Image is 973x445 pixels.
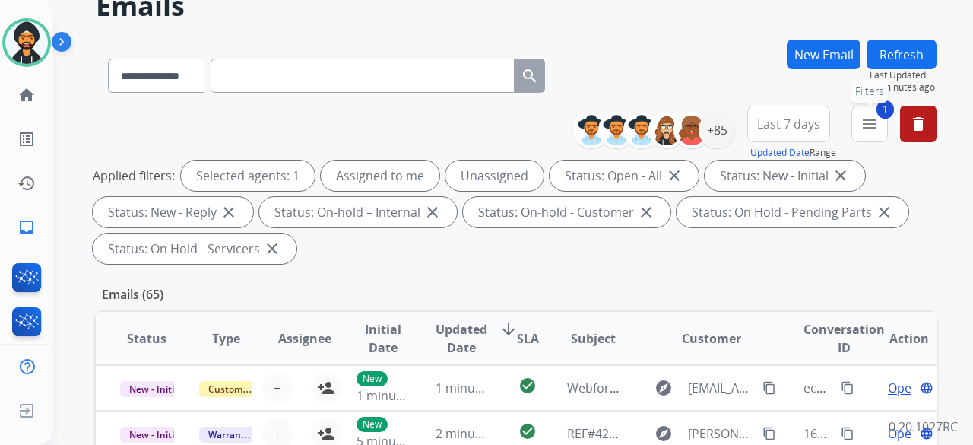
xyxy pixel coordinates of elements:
mat-icon: close [423,203,442,221]
mat-icon: close [832,167,850,185]
span: + [274,424,280,443]
div: +85 [699,112,735,148]
button: Last 7 days [747,106,830,142]
span: Range [750,146,836,159]
div: Unassigned [445,161,544,191]
mat-icon: menu [860,115,879,133]
span: Status [127,329,166,348]
span: [EMAIL_ADDRESS][DOMAIN_NAME] [688,379,753,397]
span: Warranty Ops [199,427,277,443]
div: Selected agents: 1 [181,161,315,191]
mat-icon: home [17,86,36,104]
span: Last 7 days [757,121,820,127]
mat-icon: close [263,240,281,258]
span: + [274,379,280,397]
button: + [262,373,293,403]
mat-icon: arrow_downward [499,320,518,339]
span: 10 minutes ago [870,81,937,94]
mat-icon: check_circle [518,377,537,395]
span: SLA [517,329,539,348]
mat-icon: content_copy [841,381,854,395]
div: Status: New - Reply [93,197,253,227]
th: Action [857,312,937,365]
p: 0.20.1027RC [889,418,958,436]
div: Status: On-hold - Customer [463,197,670,227]
mat-icon: search [521,67,539,85]
span: Subject [571,329,616,348]
span: 1 minute ago [436,380,511,396]
span: [PERSON_NAME][EMAIL_ADDRESS][DOMAIN_NAME] [688,424,753,443]
button: Updated Date [750,147,810,159]
mat-icon: content_copy [841,427,854,440]
span: Open [888,379,919,397]
p: Emails (65) [96,285,170,304]
mat-icon: explore [654,379,673,397]
mat-icon: person_add [317,424,335,443]
mat-icon: close [665,167,683,185]
span: Assignee [278,329,331,348]
img: avatar [5,21,48,64]
span: Last Updated: [870,69,937,81]
span: Updated Date [436,320,487,357]
span: Webform from [EMAIL_ADDRESS][DOMAIN_NAME] on [DATE] [567,380,911,396]
div: Status: On Hold - Servicers [93,234,296,264]
mat-icon: delete [909,115,927,133]
span: Type [212,329,240,348]
div: Status: On-hold – Internal [259,197,457,227]
mat-icon: close [637,203,655,221]
button: Refresh [867,40,937,69]
div: Status: On Hold - Pending Parts [677,197,908,227]
span: Conversation ID [803,320,885,357]
div: Status: Open - All [550,161,699,191]
mat-icon: person_add [317,379,335,397]
button: New Email [787,40,860,69]
mat-icon: close [875,203,893,221]
mat-icon: check_circle [518,422,537,440]
span: 2 minutes ago [436,425,517,442]
span: New - Initial [120,427,191,443]
div: Status: New - Initial [705,161,865,191]
mat-icon: content_copy [762,381,776,395]
mat-icon: list_alt [17,130,36,148]
div: Assigned to me [321,161,439,191]
mat-icon: inbox [17,218,36,237]
mat-icon: close [220,203,238,221]
span: New - Initial [120,381,191,397]
span: 1 minute ago [357,387,432,404]
span: Initial Date [357,320,410,357]
mat-icon: history [17,174,36,192]
mat-icon: explore [654,424,673,443]
span: REF#42224 - contract CREATION [567,425,749,442]
mat-icon: language [920,381,933,395]
p: New [357,371,388,386]
span: Customer [682,329,741,348]
span: Filters [855,84,884,99]
p: New [357,417,388,432]
p: Applied filters: [93,167,175,185]
mat-icon: content_copy [762,427,776,440]
span: 1 [876,100,894,119]
span: Customer Support [199,381,298,397]
button: 1Filters [851,106,888,142]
